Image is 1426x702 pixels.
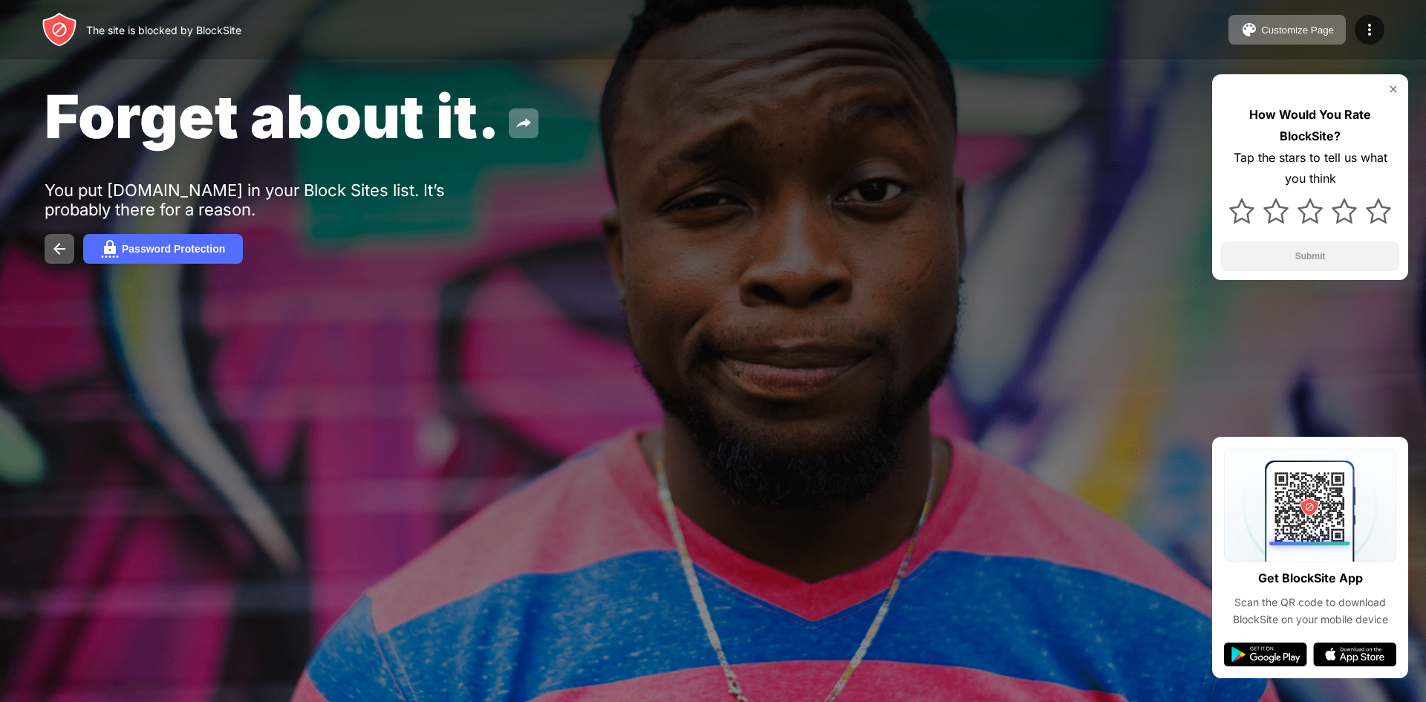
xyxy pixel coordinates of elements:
[1240,21,1258,39] img: pallet.svg
[1221,241,1399,271] button: Submit
[42,12,77,48] img: header-logo.svg
[122,243,225,255] div: Password Protection
[1366,198,1391,224] img: star.svg
[1258,568,1363,589] div: Get BlockSite App
[1224,643,1307,666] img: google-play.svg
[1263,198,1289,224] img: star.svg
[1229,198,1254,224] img: star.svg
[45,80,500,152] span: Forget about it.
[1221,104,1399,147] div: How Would You Rate BlockSite?
[1224,594,1396,628] div: Scan the QR code to download BlockSite on your mobile device
[1387,83,1399,95] img: rate-us-close.svg
[1332,198,1357,224] img: star.svg
[1261,25,1334,36] div: Customize Page
[86,24,241,36] div: The site is blocked by BlockSite
[1313,643,1396,666] img: app-store.svg
[1228,15,1346,45] button: Customize Page
[51,240,68,258] img: back.svg
[101,240,119,258] img: password.svg
[1224,449,1396,562] img: qrcode.svg
[515,114,533,132] img: share.svg
[45,181,504,219] div: You put [DOMAIN_NAME] in your Block Sites list. It’s probably there for a reason.
[1361,21,1378,39] img: menu-icon.svg
[1221,147,1399,190] div: Tap the stars to tell us what you think
[83,234,243,264] button: Password Protection
[1298,198,1323,224] img: star.svg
